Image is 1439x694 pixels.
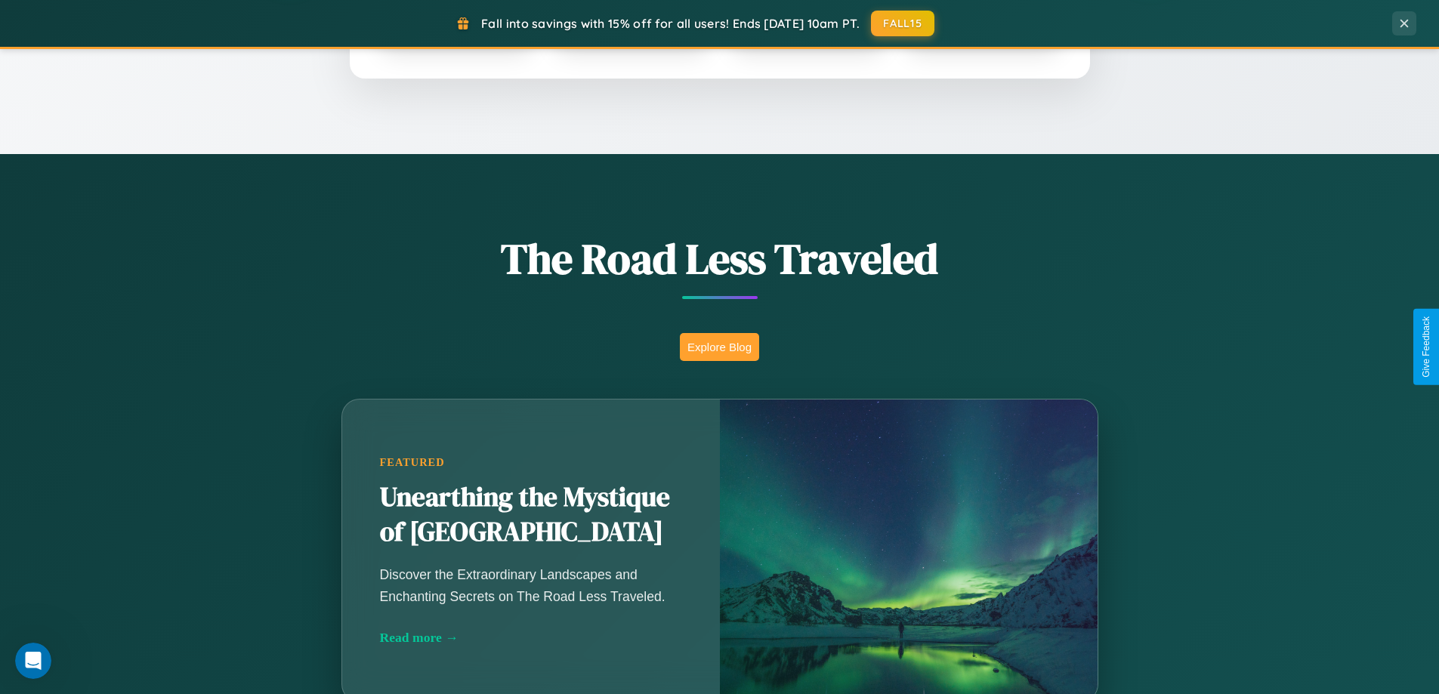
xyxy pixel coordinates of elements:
div: Give Feedback [1421,316,1431,378]
button: FALL15 [871,11,934,36]
button: Explore Blog [680,333,759,361]
h2: Unearthing the Mystique of [GEOGRAPHIC_DATA] [380,480,682,550]
div: Featured [380,456,682,469]
span: Fall into savings with 15% off for all users! Ends [DATE] 10am PT. [481,16,860,31]
h1: The Road Less Traveled [267,230,1173,288]
iframe: Intercom live chat [15,643,51,679]
div: Read more → [380,630,682,646]
p: Discover the Extraordinary Landscapes and Enchanting Secrets on The Road Less Traveled. [380,564,682,606]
